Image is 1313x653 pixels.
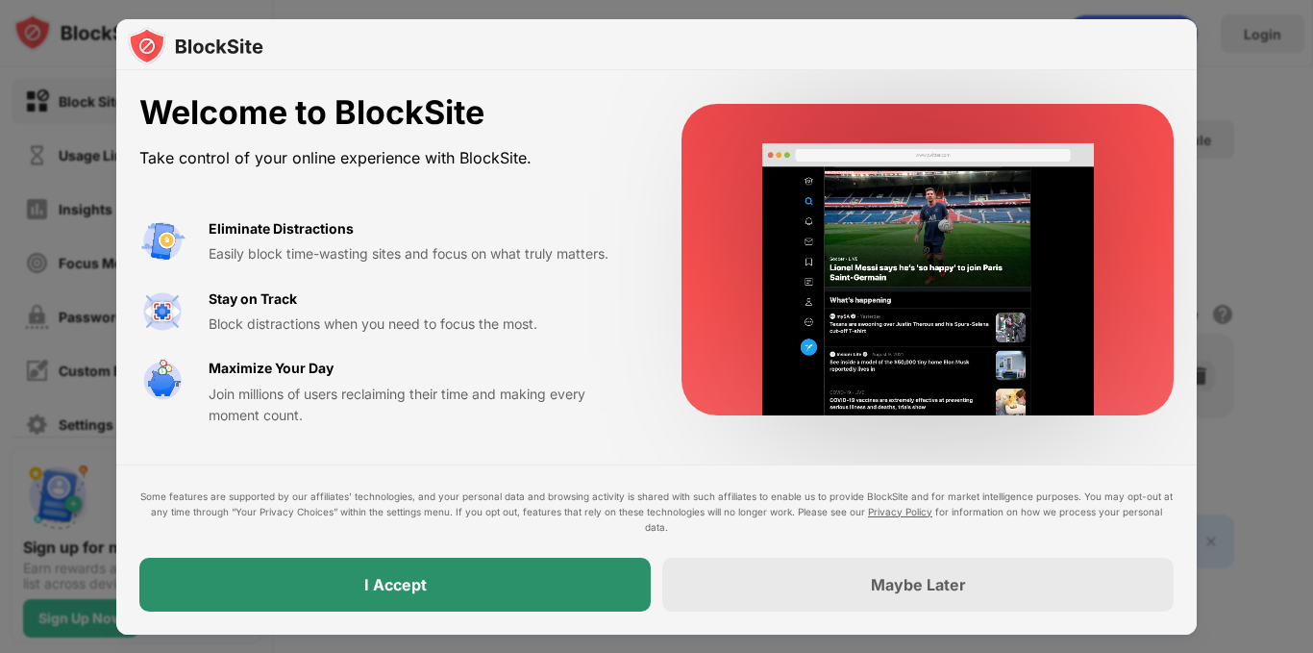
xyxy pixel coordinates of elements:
div: I Accept [364,575,427,594]
div: Maximize Your Day [209,358,334,379]
img: logo-blocksite.svg [128,27,263,65]
div: Join millions of users reclaiming their time and making every moment count. [209,384,635,427]
a: Privacy Policy [868,506,932,517]
div: Block distractions when you need to focus the most. [209,314,635,335]
div: Welcome to BlockSite [139,93,635,133]
img: value-avoid-distractions.svg [139,218,186,264]
div: Stay on Track [209,289,297,310]
div: Some features are supported by our affiliates’ technologies, and your personal data and browsing ... [139,489,1174,535]
div: Maybe Later [871,575,966,594]
div: Easily block time-wasting sites and focus on what truly matters. [209,243,635,264]
img: value-focus.svg [139,289,186,335]
div: Take control of your online experience with BlockSite. [139,144,635,172]
img: value-safe-time.svg [139,358,186,404]
div: Eliminate Distractions [209,218,354,239]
